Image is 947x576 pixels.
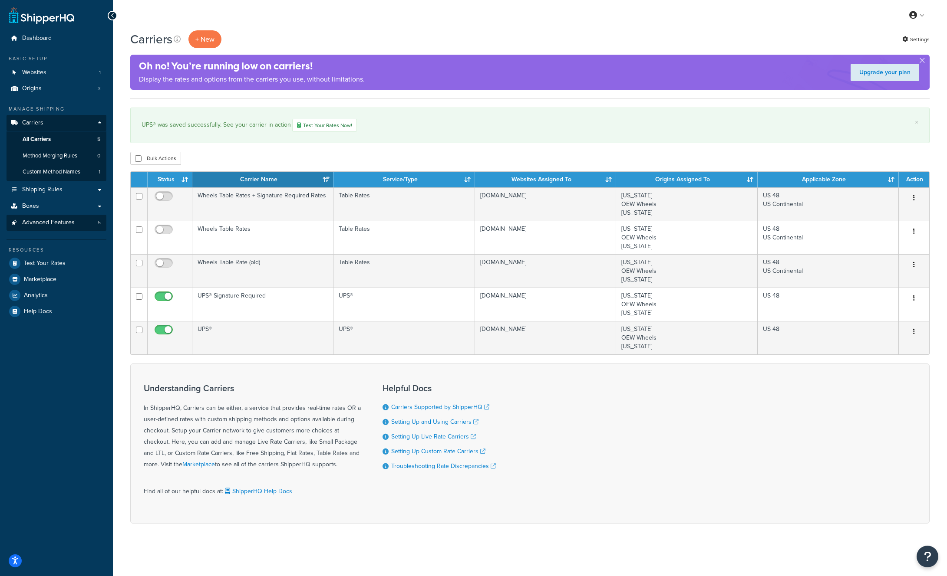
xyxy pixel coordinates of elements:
[192,187,333,221] td: Wheels Table Rates + Signature Required Rates
[144,383,361,470] div: In ShipperHQ, Carriers can be either, a service that provides real-time rates OR a user-defined r...
[333,321,475,354] td: UPS®
[7,304,106,319] a: Help Docs
[758,172,899,187] th: Applicable Zone: activate to sort column ascending
[24,308,52,315] span: Help Docs
[333,288,475,321] td: UPS®
[915,119,918,126] a: ×
[144,479,361,497] div: Find all of our helpful docs at:
[22,69,46,76] span: Websites
[24,260,66,267] span: Test Your Rates
[391,447,485,456] a: Setting Up Custom Rate Carriers
[383,383,496,393] h3: Helpful Docs
[7,131,106,147] li: All Carriers
[616,187,757,221] td: [US_STATE] OEW Wheels [US_STATE]
[22,85,42,92] span: Origins
[24,292,48,299] span: Analytics
[7,81,106,97] li: Origins
[139,73,365,85] p: Display the rates and options from the carriers you use, without limitations.
[475,288,616,321] td: [DOMAIN_NAME]
[616,321,757,354] td: [US_STATE] OEW Wheels [US_STATE]
[7,198,106,214] a: Boxes
[391,403,489,412] a: Carriers Supported by ShipperHQ
[391,417,478,426] a: Setting Up and Using Carriers
[188,30,221,48] button: + New
[23,136,51,143] span: All Carriers
[97,152,100,160] span: 0
[758,187,899,221] td: US 48 US Continental
[7,65,106,81] a: Websites 1
[899,172,929,187] th: Action
[22,35,52,42] span: Dashboard
[7,148,106,164] a: Method Merging Rules 0
[292,119,357,132] a: Test Your Rates Now!
[758,221,899,254] td: US 48 US Continental
[23,152,77,160] span: Method Merging Rules
[7,131,106,147] a: All Carriers 5
[475,172,616,187] th: Websites Assigned To: activate to sort column ascending
[7,148,106,164] li: Method Merging Rules
[192,172,333,187] th: Carrier Name: activate to sort column ascending
[475,221,616,254] td: [DOMAIN_NAME]
[7,65,106,81] li: Websites
[616,172,757,187] th: Origins Assigned To: activate to sort column ascending
[130,152,181,165] button: Bulk Actions
[7,246,106,254] div: Resources
[7,215,106,231] li: Advanced Features
[475,187,616,221] td: [DOMAIN_NAME]
[7,115,106,181] li: Carriers
[97,136,100,143] span: 5
[7,272,106,287] a: Marketplace
[333,172,475,187] th: Service/Type: activate to sort column ascending
[7,115,106,131] a: Carriers
[98,219,101,226] span: 5
[22,186,63,193] span: Shipping Rules
[475,254,616,288] td: [DOMAIN_NAME]
[9,7,74,24] a: ShipperHQ Home
[99,69,101,76] span: 1
[333,187,475,221] td: Table Rates
[333,254,475,288] td: Table Rates
[22,203,39,210] span: Boxes
[130,31,172,48] h1: Carriers
[192,254,333,288] td: Wheels Table Rate (old)
[7,182,106,198] a: Shipping Rules
[7,255,106,271] li: Test Your Rates
[7,164,106,180] li: Custom Method Names
[144,383,361,393] h3: Understanding Carriers
[616,288,757,321] td: [US_STATE] OEW Wheels [US_STATE]
[22,119,43,127] span: Carriers
[7,164,106,180] a: Custom Method Names 1
[758,321,899,354] td: US 48
[7,30,106,46] a: Dashboard
[142,119,918,132] div: UPS® was saved successfully. See your carrier in action
[182,460,215,469] a: Marketplace
[758,288,899,321] td: US 48
[148,172,192,187] th: Status: activate to sort column ascending
[24,276,56,283] span: Marketplace
[7,215,106,231] a: Advanced Features 5
[333,221,475,254] td: Table Rates
[851,64,919,81] a: Upgrade your plan
[192,321,333,354] td: UPS®
[98,85,101,92] span: 3
[192,288,333,321] td: UPS® Signature Required
[7,288,106,303] a: Analytics
[23,168,80,176] span: Custom Method Names
[7,105,106,113] div: Manage Shipping
[391,432,476,441] a: Setting Up Live Rate Carriers
[758,254,899,288] td: US 48 US Continental
[223,487,292,496] a: ShipperHQ Help Docs
[475,321,616,354] td: [DOMAIN_NAME]
[616,254,757,288] td: [US_STATE] OEW Wheels [US_STATE]
[139,59,365,73] h4: Oh no! You’re running low on carriers!
[917,546,938,567] button: Open Resource Center
[7,81,106,97] a: Origins 3
[192,221,333,254] td: Wheels Table Rates
[7,55,106,62] div: Basic Setup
